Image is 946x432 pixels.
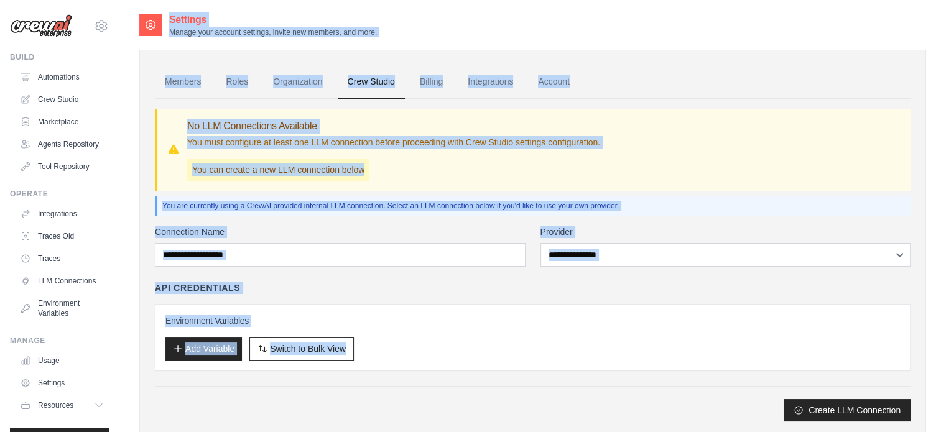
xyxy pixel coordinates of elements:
span: Resources [38,400,73,410]
a: Agents Repository [15,134,109,154]
button: Add Variable [165,337,242,361]
a: Billing [410,65,453,99]
div: Manage [10,336,109,346]
a: Automations [15,67,109,87]
a: Crew Studio [338,65,405,99]
a: Crew Studio [15,90,109,109]
label: Provider [540,226,911,238]
a: Account [528,65,580,99]
a: Integrations [458,65,523,99]
a: Organization [263,65,332,99]
span: Switch to Bulk View [270,342,346,355]
h4: API Credentials [155,282,240,294]
a: Tool Repository [15,157,109,177]
h2: Settings [169,12,377,27]
a: Integrations [15,204,109,224]
iframe: Chat Widget [884,372,946,432]
a: LLM Connections [15,271,109,291]
label: Connection Name [155,226,526,238]
a: Roles [216,65,258,99]
a: Marketplace [15,112,109,132]
p: You are currently using a CrewAI provided internal LLM connection. Select an LLM connection below... [162,201,906,211]
h3: Environment Variables [165,315,900,327]
button: Resources [15,395,109,415]
a: Members [155,65,211,99]
div: Operate [10,189,109,199]
a: Environment Variables [15,293,109,323]
h3: No LLM Connections Available [187,119,600,134]
button: Create LLM Connection [784,399,911,421]
p: Manage your account settings, invite new members, and more. [169,27,377,37]
button: Switch to Bulk View [249,337,354,361]
a: Traces Old [15,226,109,246]
a: Usage [15,351,109,370]
p: You must configure at least one LLM connection before proceeding with Crew Studio settings config... [187,136,600,149]
a: Settings [15,373,109,393]
div: Build [10,52,109,62]
p: You can create a new LLM connection below [187,159,369,181]
img: Logo [10,14,72,38]
a: Traces [15,249,109,269]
